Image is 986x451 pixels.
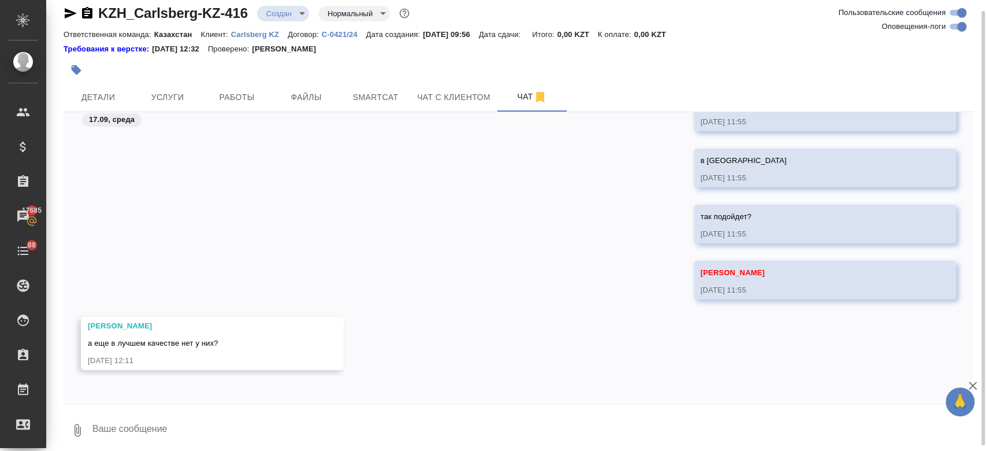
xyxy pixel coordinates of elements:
[231,29,288,39] a: Carlsberg KZ
[88,339,218,348] span: а еще в лучшем качестве нет у них?
[64,43,152,55] a: Требования к верстке:
[15,205,49,216] span: 17685
[263,9,295,19] button: Создан
[366,30,423,39] p: Дата создания:
[70,90,126,105] span: Детали
[881,21,946,32] span: Оповещения-логи
[701,284,916,296] div: [DATE] 11:55
[322,30,366,39] p: С-0421/24
[533,90,547,104] svg: Отписаться
[257,6,309,21] div: Создан
[701,228,916,240] div: [DATE] 11:55
[950,390,970,414] span: 🙏
[288,30,322,39] p: Договор:
[701,156,787,165] span: в [GEOGRAPHIC_DATA]
[154,30,201,39] p: Казахстан
[701,172,916,184] div: [DATE] 11:55
[200,30,230,39] p: Клиент:
[532,30,557,39] p: Итого:
[423,30,479,39] p: [DATE] 09:56
[88,355,303,367] div: [DATE] 12:11
[64,43,152,55] div: Нажми, чтобы открыть папку с инструкцией
[64,57,89,83] button: Добавить тэг
[208,43,252,55] p: Проверено:
[324,9,376,19] button: Нормальный
[322,29,366,39] a: С-0421/24
[557,30,598,39] p: 0,00 KZT
[64,30,154,39] p: Ответственная команда:
[946,387,974,416] button: 🙏
[701,212,751,221] span: так подойдет?
[21,239,43,251] span: 88
[80,6,94,20] button: Скопировать ссылку
[504,90,560,104] span: Чат
[3,202,43,231] a: 17685
[89,114,135,125] p: 17.09, среда
[701,268,765,277] span: [PERSON_NAME]
[3,236,43,265] a: 88
[838,7,946,19] span: Пользовательские сообщения
[209,90,265,105] span: Работы
[252,43,325,55] p: [PERSON_NAME]
[140,90,195,105] span: Услуги
[98,5,248,21] a: KZH_Carlsberg-KZ-416
[479,30,523,39] p: Дата сдачи:
[397,6,412,21] button: Доп статусы указывают на важность/срочность заказа
[318,6,390,21] div: Создан
[231,30,288,39] p: Carlsberg KZ
[64,6,77,20] button: Скопировать ссылку для ЯМессенджера
[152,43,208,55] p: [DATE] 12:32
[634,30,675,39] p: 0,00 KZT
[598,30,634,39] p: К оплате:
[348,90,403,105] span: Smartcat
[88,320,303,332] div: [PERSON_NAME]
[278,90,334,105] span: Файлы
[417,90,490,105] span: Чат с клиентом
